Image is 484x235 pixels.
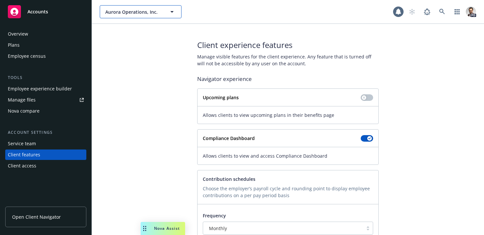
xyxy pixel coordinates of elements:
[203,112,373,118] span: Allows clients to view upcoming plans in their benefits page
[105,8,162,15] span: Aurora Operations, Inc.
[8,138,36,149] div: Service team
[203,212,373,219] p: Frequency
[8,161,36,171] div: Client access
[5,84,86,94] a: Employee experience builder
[8,95,36,105] div: Manage files
[8,84,72,94] div: Employee experience builder
[5,106,86,116] a: Nova compare
[206,225,360,232] span: Monthly
[421,5,434,18] a: Report a Bug
[203,152,373,159] span: Allows clients to view and access Compliance Dashboard
[5,29,86,39] a: Overview
[141,222,185,235] button: Nova Assist
[197,53,379,67] span: Manage visible features for the client experience. Any feature that is turned off will not be acc...
[8,40,20,50] div: Plans
[8,106,40,116] div: Nova compare
[5,40,86,50] a: Plans
[5,161,86,171] a: Client access
[8,149,40,160] div: Client features
[12,213,61,220] span: Open Client Navigator
[451,5,464,18] a: Switch app
[5,74,86,81] div: Tools
[8,29,28,39] div: Overview
[197,39,379,51] span: Client experience features
[203,94,239,101] strong: Upcoming plans
[5,51,86,61] a: Employee census
[8,51,46,61] div: Employee census
[466,7,476,17] img: photo
[100,5,181,18] button: Aurora Operations, Inc.
[203,185,373,199] p: Choose the employer’s payroll cycle and rounding point to display employee contributions on a per...
[27,9,48,14] span: Accounts
[154,226,180,231] span: Nova Assist
[5,138,86,149] a: Service team
[5,129,86,136] div: Account settings
[141,222,149,235] div: Drag to move
[203,176,373,182] p: Contribution schedules
[406,5,419,18] a: Start snowing
[436,5,449,18] a: Search
[203,135,255,141] strong: Compliance Dashboard
[197,75,379,83] span: Navigator experience
[5,149,86,160] a: Client features
[5,3,86,21] a: Accounts
[5,95,86,105] a: Manage files
[209,225,227,232] span: Monthly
